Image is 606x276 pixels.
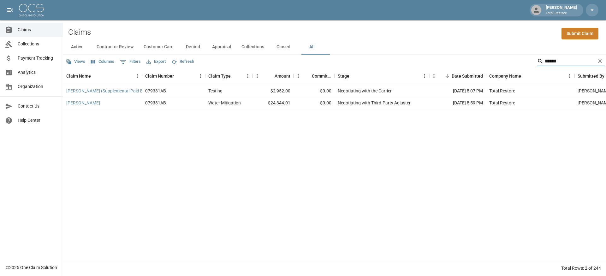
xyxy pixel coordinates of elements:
[142,67,205,85] div: Claim Number
[252,97,294,109] div: $24,344.01
[543,4,579,16] div: [PERSON_NAME]
[208,100,241,106] div: Water Mitigation
[546,11,577,16] p: Total Restore
[595,56,605,66] button: Clear
[561,265,601,271] div: Total Rows: 2 of 244
[4,4,16,16] button: open drawer
[133,71,142,81] button: Menu
[298,39,326,55] button: All
[275,67,290,85] div: Amount
[139,39,179,55] button: Customer Care
[521,72,530,80] button: Sort
[338,88,392,94] div: Negotiating with the Carrier
[561,28,598,39] a: Submit Claim
[18,83,58,90] span: Organization
[174,72,183,80] button: Sort
[91,72,100,80] button: Sort
[145,67,174,85] div: Claim Number
[208,67,231,85] div: Claim Type
[335,67,429,85] div: Stage
[208,88,223,94] div: Testing
[66,67,91,85] div: Claim Name
[18,117,58,124] span: Help Center
[266,72,275,80] button: Sort
[443,72,452,80] button: Sort
[236,39,269,55] button: Collections
[294,97,335,109] div: $0.00
[18,55,58,62] span: Payment Tracking
[18,69,58,76] span: Analytics
[18,26,58,33] span: Claims
[19,4,44,16] img: ocs-logo-white-transparent.png
[294,71,303,81] button: Menu
[269,39,298,55] button: Closed
[537,56,605,68] div: Search
[66,88,147,94] a: [PERSON_NAME] (Supplemental Paid Bill)
[145,57,167,67] button: Export
[231,72,240,80] button: Sort
[92,39,139,55] button: Contractor Review
[429,67,486,85] div: Date Submitted
[294,67,335,85] div: Committed Amount
[6,264,57,271] div: © 2025 One Claim Solution
[179,39,207,55] button: Denied
[145,88,166,94] div: 079331AB
[252,85,294,97] div: $2,952.00
[63,39,92,55] button: Active
[18,41,58,47] span: Collections
[89,57,116,67] button: Select columns
[170,57,196,67] button: Refresh
[66,100,100,106] a: [PERSON_NAME]
[452,67,483,85] div: Date Submitted
[420,71,429,81] button: Menu
[68,28,91,37] h2: Claims
[489,67,521,85] div: Company Name
[578,67,604,85] div: Submitted By
[63,39,606,55] div: dynamic tabs
[489,100,515,106] div: Total Restore
[252,71,262,81] button: Menu
[196,71,205,81] button: Menu
[349,72,358,80] button: Sort
[252,67,294,85] div: Amount
[429,71,439,81] button: Menu
[338,100,411,106] div: Negotiating with Third-Party Adjuster
[64,57,87,67] button: Views
[312,67,331,85] div: Committed Amount
[145,100,166,106] div: 079331AB
[207,39,236,55] button: Appraisal
[118,57,142,67] button: Show filters
[63,67,142,85] div: Claim Name
[338,67,349,85] div: Stage
[18,103,58,109] span: Contact Us
[489,88,515,94] div: Total Restore
[486,67,574,85] div: Company Name
[303,72,312,80] button: Sort
[294,85,335,97] div: $0.00
[429,97,486,109] div: [DATE] 5:59 PM
[205,67,252,85] div: Claim Type
[243,71,252,81] button: Menu
[429,85,486,97] div: [DATE] 5:07 PM
[565,71,574,81] button: Menu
